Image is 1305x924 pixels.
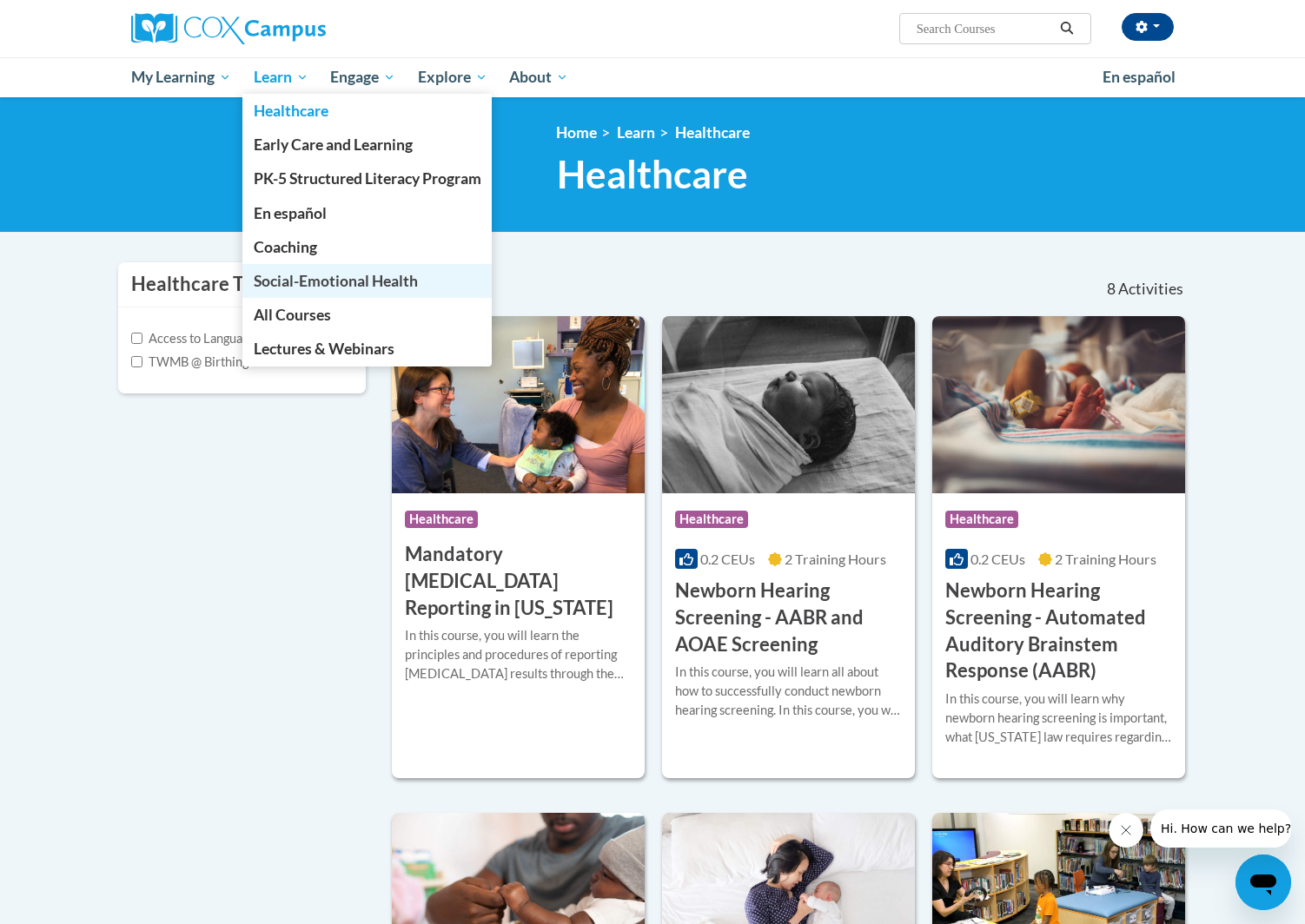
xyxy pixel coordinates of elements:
a: Learn [242,57,320,97]
a: Cox Campus [131,13,461,44]
img: Cox Campus [131,13,326,44]
h3: Healthcare Topics [131,271,288,298]
span: Healthcare [945,511,1018,528]
div: In this course, you will learn why newborn hearing screening is important, what [US_STATE] law re... [945,690,1172,747]
div: Main menu [105,57,1200,97]
span: Lectures & Webinars [254,340,394,358]
div: In this course, you will learn the principles and procedures of reporting [MEDICAL_DATA] results ... [405,626,632,683]
span: En español [1103,68,1176,86]
span: Healthcare [254,102,328,120]
a: Healthcare [242,94,493,128]
input: Search Courses [915,18,1054,39]
a: Social-Emotional Health [242,264,493,298]
button: Account Settings [1122,13,1174,41]
iframe: Close message [1109,813,1143,848]
span: 8 [1107,280,1116,299]
a: Explore [407,57,499,97]
input: Checkbox for Options [131,333,142,344]
a: Engage [319,57,407,97]
span: Learn [254,67,308,88]
a: En español [242,196,493,230]
span: Coaching [254,238,317,256]
span: Activities [1118,280,1183,299]
a: Healthcare [675,123,750,142]
label: Access to Language (AtL) [131,329,285,348]
a: Lectures & Webinars [242,332,493,366]
span: My Learning [131,67,231,88]
a: My Learning [120,57,242,97]
img: Course Logo [932,316,1185,493]
a: About [499,57,580,97]
span: Healthcare [675,511,748,528]
label: TWMB @ Birthing Centers [131,353,295,372]
a: PK-5 Structured Literacy Program [242,162,493,195]
div: In this course, you will learn all about how to successfully conduct newborn hearing screening. I... [675,663,902,720]
span: Early Care and Learning [254,135,413,154]
span: All Courses [254,306,331,324]
h3: Newborn Hearing Screening - AABR and AOAE Screening [675,577,902,657]
iframe: Message from company [1150,809,1291,848]
img: Course Logo [392,316,645,493]
span: 2 Training Hours [785,551,886,567]
iframe: Button to launch messaging window [1235,855,1291,910]
span: Engage [330,67,395,88]
span: Healthcare [405,511,478,528]
a: Coaching [242,230,493,264]
a: En español [1091,59,1187,96]
span: Social-Emotional Health [254,272,418,290]
a: Course LogoHealthcare0.2 CEUs2 Training Hours Newborn Hearing Screening - Automated Auditory Brai... [932,316,1185,778]
h3: Mandatory [MEDICAL_DATA] Reporting in [US_STATE] [405,541,632,621]
span: PK-5 Structured Literacy Program [254,169,481,188]
a: Course LogoHealthcare0.2 CEUs2 Training Hours Newborn Hearing Screening - AABR and AOAE Screening... [662,316,915,778]
span: En español [254,204,327,222]
h3: Newborn Hearing Screening - Automated Auditory Brainstem Response (AABR) [945,577,1172,684]
span: Explore [418,67,487,88]
a: Course LogoHealthcare Mandatory [MEDICAL_DATA] Reporting in [US_STATE]In this course, you will le... [392,316,645,778]
input: Checkbox for Options [131,356,142,367]
span: 0.2 CEUs [700,551,755,567]
a: All Courses [242,298,493,332]
span: 0.2 CEUs [970,551,1025,567]
a: Learn [617,123,655,142]
span: 2 Training Hours [1055,551,1156,567]
span: Healthcare [557,151,748,197]
span: About [509,67,568,88]
a: Home [556,123,597,142]
a: Early Care and Learning [242,128,493,162]
img: Course Logo [662,316,915,493]
button: Search [1054,18,1080,39]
